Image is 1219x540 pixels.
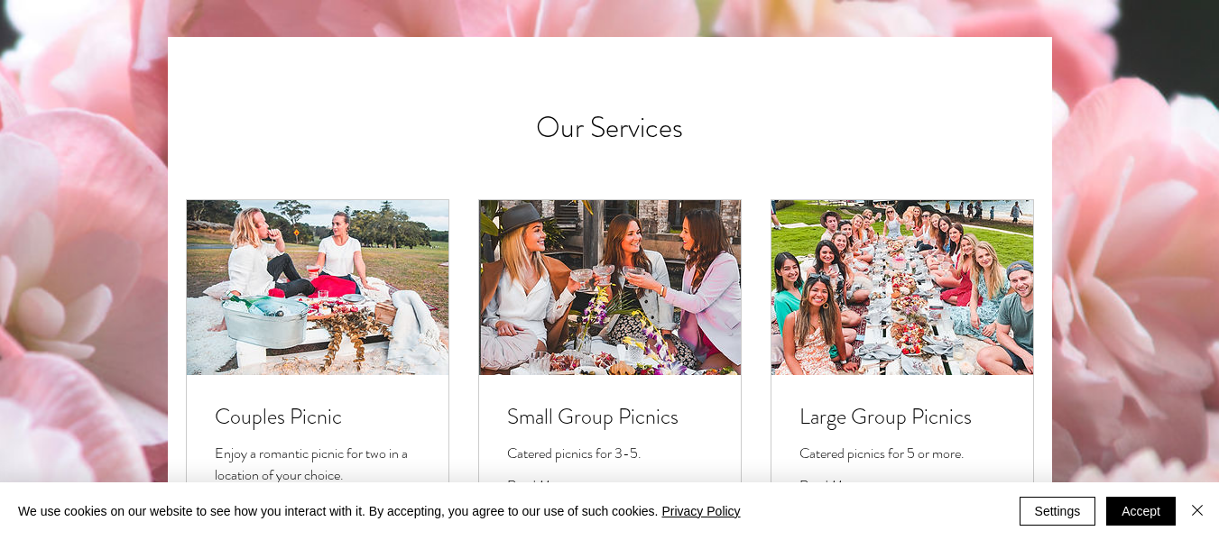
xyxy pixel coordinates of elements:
button: Accept [1106,497,1176,526]
button: Settings [1020,497,1096,526]
a: Privacy Policy [661,504,740,518]
span: We use cookies on our website to see how you interact with it. By accepting, you agree to our use... [18,503,741,519]
img: Close [1187,499,1208,521]
button: Close [1187,497,1208,526]
iframe: Wix Chat [1011,462,1219,540]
